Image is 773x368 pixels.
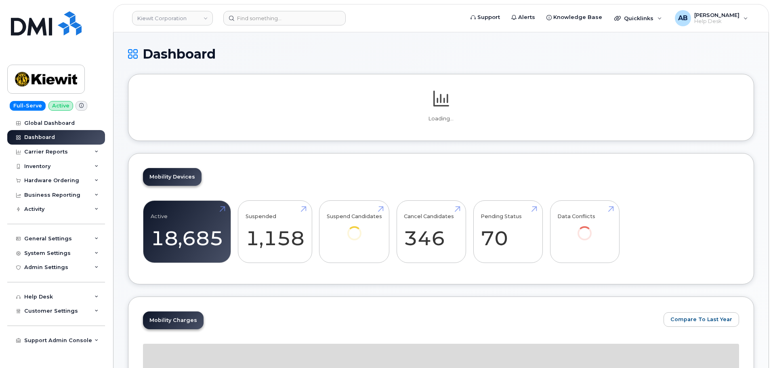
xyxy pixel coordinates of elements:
[246,205,305,259] a: Suspended 1,158
[670,315,732,323] span: Compare To Last Year
[143,115,739,122] p: Loading...
[128,47,754,61] h1: Dashboard
[151,205,223,259] a: Active 18,685
[557,205,612,252] a: Data Conflicts
[327,205,382,252] a: Suspend Candidates
[404,205,458,259] a: Cancel Candidates 346
[664,312,739,327] button: Compare To Last Year
[143,311,204,329] a: Mobility Charges
[481,205,535,259] a: Pending Status 70
[143,168,202,186] a: Mobility Devices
